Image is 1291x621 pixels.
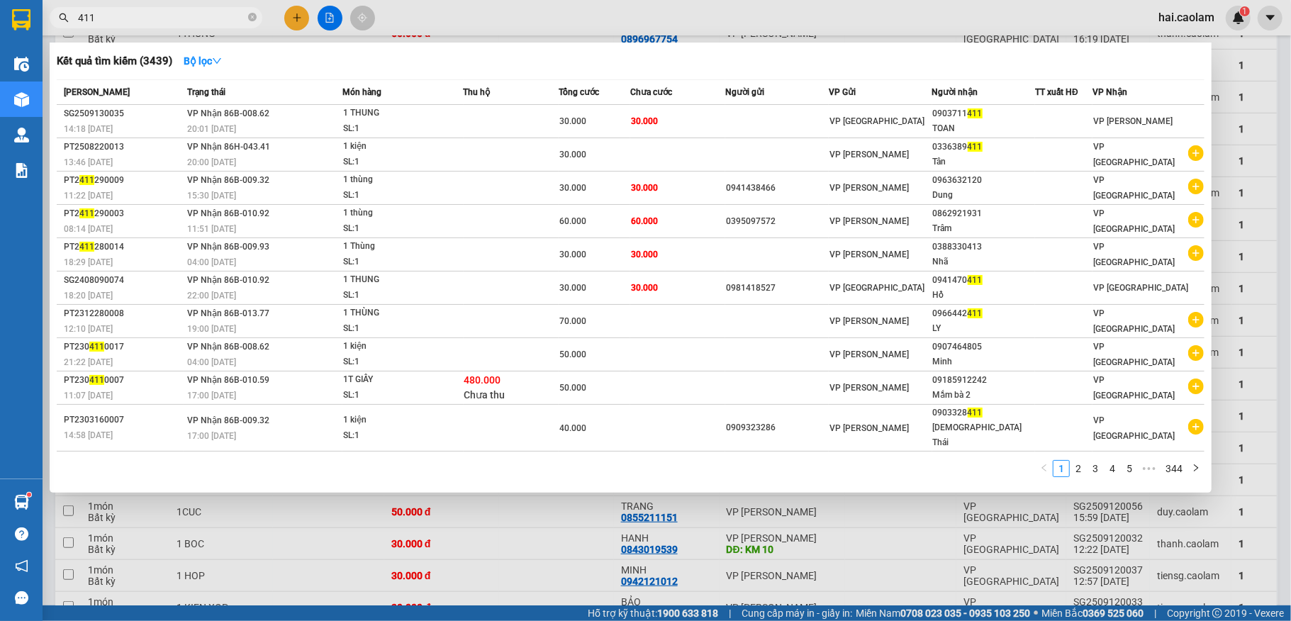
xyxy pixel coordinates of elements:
div: 1 thùng [343,206,449,221]
span: 411 [968,108,983,118]
span: 30.000 [559,250,586,259]
div: 1 thùng [343,172,449,188]
span: 411 [89,375,104,385]
span: VP Nhận 86H-043.41 [187,142,270,152]
span: 50.000 [559,383,586,393]
span: 30.000 [631,283,658,293]
span: 30.000 [559,150,586,160]
span: plus-circle [1188,179,1204,194]
a: 3 [1088,461,1103,476]
span: 11:07 [DATE] [64,391,113,401]
div: [DEMOGRAPHIC_DATA] Thái [933,420,1035,450]
span: VP Nhận 86B-010.92 [187,208,269,218]
div: Hồ [933,288,1035,303]
div: 1 Thùng [343,239,449,254]
div: 1 THUNG [343,106,449,121]
span: VP [PERSON_NAME] [829,349,909,359]
span: Trạng thái [187,87,225,97]
span: VP Nhận 86B-009.32 [187,175,269,185]
span: 17:00 [DATE] [187,391,236,401]
span: 22:00 [DATE] [187,291,236,301]
div: SL: 1 [343,288,449,303]
span: plus-circle [1188,345,1204,361]
span: right [1192,464,1200,472]
span: 30.000 [631,183,658,193]
img: logo-vxr [12,9,30,30]
span: 70.000 [559,316,586,326]
span: down [212,56,222,66]
img: solution-icon [14,163,29,178]
span: plus-circle [1188,312,1204,328]
span: VP [GEOGRAPHIC_DATA] [1093,283,1188,293]
button: left [1036,460,1053,477]
div: 0981418527 [726,281,828,296]
div: 0862921931 [933,206,1035,221]
div: 1T GIẤY [343,372,449,388]
div: 1 kiện [343,413,449,428]
li: Previous Page [1036,460,1053,477]
span: 411 [89,342,104,352]
div: 0963632120 [933,173,1035,188]
span: 18:29 [DATE] [64,257,113,267]
button: Bộ lọcdown [172,50,233,72]
b: [PERSON_NAME] [18,91,80,158]
div: 0909323286 [726,420,828,435]
li: 5 [1121,460,1138,477]
div: 0903328 [933,405,1035,420]
span: 20:00 [DATE] [187,157,236,167]
h3: Kết quả tìm kiếm ( 3439 ) [57,54,172,69]
span: 13:46 [DATE] [64,157,113,167]
span: plus-circle [1188,379,1204,394]
div: 0336389 [933,140,1035,155]
div: 0941470 [933,273,1035,288]
li: 1 [1053,460,1070,477]
span: ••• [1138,460,1161,477]
div: Mắm bà 2 [933,388,1035,403]
span: Thu hộ [464,87,491,97]
div: PT2 280014 [64,240,183,254]
div: PT2 290003 [64,206,183,221]
span: plus-circle [1188,145,1204,161]
div: TOAN [933,121,1035,136]
div: PT230 0017 [64,340,183,354]
span: VP Nhận 86B-009.32 [187,415,269,425]
div: Dung [933,188,1035,203]
span: VP Gửi [829,87,856,97]
span: VP Nhận 86B-008.62 [187,108,269,118]
span: message [15,591,28,605]
div: Tân [933,155,1035,169]
span: 40.000 [559,423,586,433]
span: 14:58 [DATE] [64,430,113,440]
span: VP [GEOGRAPHIC_DATA] [829,283,924,293]
span: 30.000 [631,250,658,259]
span: plus-circle [1188,245,1204,261]
div: Nhã [933,254,1035,269]
span: VP Nhận 86B-009.93 [187,242,269,252]
span: 08:14 [DATE] [64,224,113,234]
span: 60.000 [559,216,586,226]
span: 411 [968,142,983,152]
div: 1 THÙNG [343,306,449,321]
span: 18:20 [DATE] [64,291,113,301]
div: 0903711 [933,106,1035,121]
a: 2 [1071,461,1086,476]
div: SL: 1 [343,321,449,337]
a: 5 [1122,461,1137,476]
span: VP [PERSON_NAME] [829,216,909,226]
span: VP [GEOGRAPHIC_DATA] [1093,208,1175,234]
div: PT2303160007 [64,413,183,427]
span: VP [GEOGRAPHIC_DATA] [1093,308,1175,334]
span: 11:22 [DATE] [64,191,113,201]
div: SL: 1 [343,388,449,403]
span: 411 [79,175,94,185]
li: 2 [1070,460,1087,477]
li: 3 [1087,460,1104,477]
span: 14:18 [DATE] [64,124,113,134]
span: Tổng cước [559,87,599,97]
span: question-circle [15,527,28,541]
div: 0907464805 [933,340,1035,354]
div: PT2508220013 [64,140,183,155]
div: SL: 1 [343,254,449,270]
span: VP [PERSON_NAME] [829,150,909,160]
div: PT230 0007 [64,373,183,388]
